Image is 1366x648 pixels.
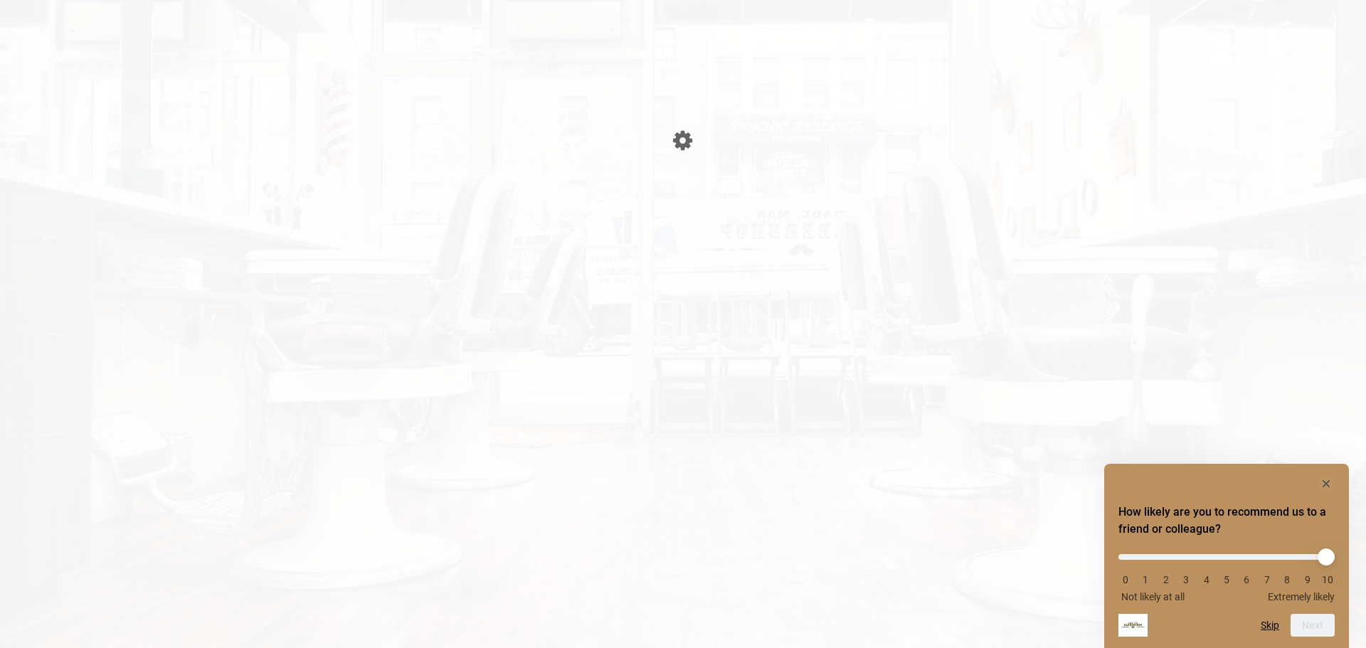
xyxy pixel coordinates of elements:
div: How likely are you to recommend us to a friend or colleague? Select an option from 0 to 10, with ... [1118,475,1335,637]
li: 4 [1200,574,1214,585]
li: 10 [1320,574,1335,585]
button: Hide survey [1318,475,1335,492]
li: 8 [1280,574,1294,585]
h2: How likely are you to recommend us to a friend or colleague? Select an option from 0 to 10, with ... [1118,504,1335,538]
button: Skip [1261,620,1279,631]
li: 1 [1138,574,1153,585]
li: 0 [1118,574,1133,585]
span: Extremely likely [1268,591,1335,602]
li: 9 [1301,574,1315,585]
button: Next question [1291,614,1335,637]
li: 3 [1179,574,1193,585]
div: How likely are you to recommend us to a friend or colleague? Select an option from 0 to 10, with ... [1118,543,1335,602]
li: 6 [1239,574,1254,585]
span: Not likely at all [1121,591,1185,602]
li: 5 [1219,574,1234,585]
li: 7 [1260,574,1274,585]
li: 2 [1159,574,1173,585]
